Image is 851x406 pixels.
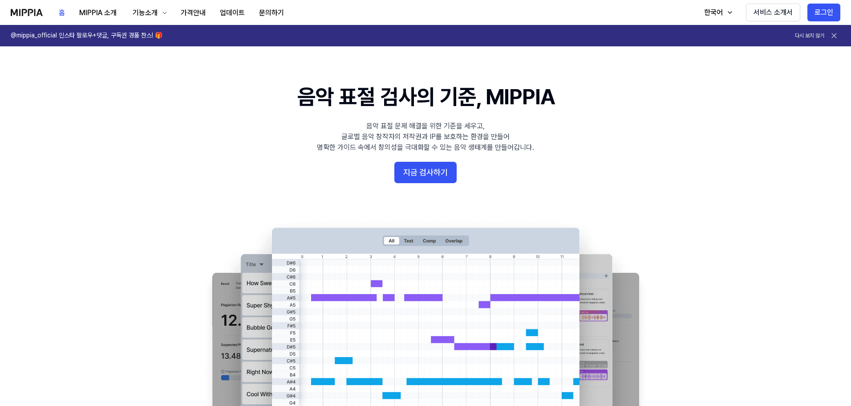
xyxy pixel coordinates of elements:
div: 한국어 [702,7,725,18]
button: 기능소개 [124,4,174,22]
button: 다시 보지 않기 [795,32,824,40]
button: MIPPIA 소개 [72,4,124,22]
button: 문의하기 [252,4,291,22]
button: 서비스 소개서 [746,4,800,21]
button: 한국어 [695,4,739,21]
button: 로그인 [807,4,840,21]
img: main Image [194,219,657,406]
button: 지금 검사하기 [394,162,457,183]
div: 기능소개 [131,8,159,18]
a: 업데이트 [213,0,252,25]
button: 홈 [52,4,72,22]
img: logo [11,9,43,16]
h1: 음악 표절 검사의 기준, MIPPIA [297,82,554,112]
h1: @mippia_official 인스타 팔로우+댓글, 구독권 경품 찬스! 🎁 [11,31,162,40]
button: 업데이트 [213,4,252,22]
button: 가격안내 [174,4,213,22]
a: 홈 [52,0,72,25]
div: 음악 표절 문제 해결을 위한 기준을 세우고, 글로벌 음악 창작자의 저작권과 IP를 보호하는 환경을 만들어 명확한 가이드 속에서 창의성을 극대화할 수 있는 음악 생태계를 만들어... [317,121,534,153]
